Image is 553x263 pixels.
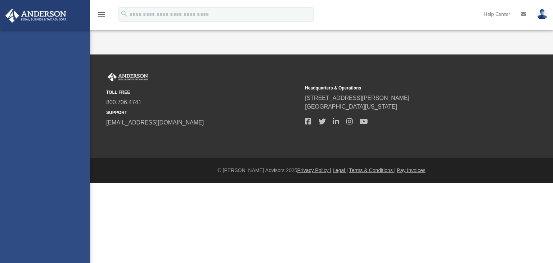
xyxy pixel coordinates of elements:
[106,109,300,116] small: SUPPORT
[349,167,396,173] a: Terms & Conditions |
[106,89,300,96] small: TOLL FREE
[305,85,499,91] small: Headquarters & Operations
[333,167,348,173] a: Legal |
[106,119,204,126] a: [EMAIL_ADDRESS][DOMAIN_NAME]
[297,167,332,173] a: Privacy Policy |
[397,167,425,173] a: Pay Invoices
[537,9,548,19] img: User Pic
[106,99,141,105] a: 800.706.4741
[106,73,149,82] img: Anderson Advisors Platinum Portal
[90,167,553,174] div: © [PERSON_NAME] Advisors 2025
[3,9,68,23] img: Anderson Advisors Platinum Portal
[305,104,397,110] a: [GEOGRAPHIC_DATA][US_STATE]
[305,95,409,101] a: [STREET_ADDRESS][PERSON_NAME]
[97,14,106,19] a: menu
[97,10,106,19] i: menu
[120,10,128,18] i: search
